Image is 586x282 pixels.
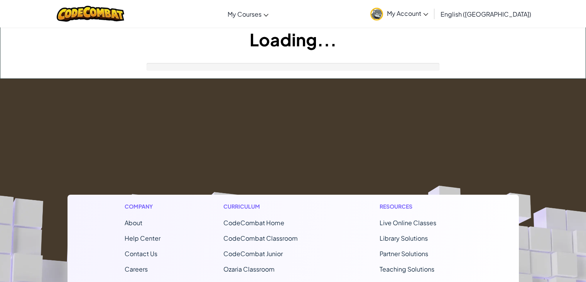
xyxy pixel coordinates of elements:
a: Careers [125,265,148,273]
span: My Account [387,9,428,17]
a: My Courses [224,3,272,24]
span: English ([GEOGRAPHIC_DATA]) [441,10,531,18]
a: English ([GEOGRAPHIC_DATA]) [437,3,535,24]
img: avatar [370,8,383,20]
a: Help Center [125,234,160,242]
a: Live Online Classes [380,219,436,227]
span: My Courses [228,10,262,18]
h1: Curriculum [223,202,317,211]
h1: Company [125,202,160,211]
a: My Account [366,2,432,26]
span: CodeCombat Home [223,219,284,227]
h1: Resources [380,202,462,211]
a: CodeCombat Classroom [223,234,298,242]
a: About [125,219,142,227]
h1: Loading... [0,27,586,51]
a: Teaching Solutions [380,265,434,273]
a: Partner Solutions [380,250,428,258]
a: Ozaria Classroom [223,265,275,273]
a: CodeCombat Junior [223,250,283,258]
span: Contact Us [125,250,157,258]
img: CodeCombat logo [57,6,124,22]
a: Library Solutions [380,234,428,242]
